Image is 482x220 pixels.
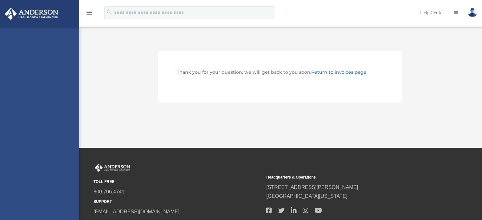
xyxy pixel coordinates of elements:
[93,198,262,205] small: SUPPORT
[93,179,262,185] small: TOLL FREE
[93,189,125,194] a: 800.706.4741
[311,69,366,75] a: Return to invoices page
[106,9,113,16] i: search
[177,68,383,76] p: Thank you for your question, we will get back to you soon. .
[3,8,60,20] img: Anderson Advisors Platinum Portal
[266,193,347,199] a: [GEOGRAPHIC_DATA][US_STATE]
[86,9,93,16] i: menu
[86,11,93,16] a: menu
[468,8,477,17] img: User Pic
[93,164,132,172] img: Anderson Advisors Platinum Portal
[266,174,434,181] small: Headquarters & Operations
[266,185,358,190] a: [STREET_ADDRESS][PERSON_NAME]
[93,209,179,214] a: [EMAIL_ADDRESS][DOMAIN_NAME]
